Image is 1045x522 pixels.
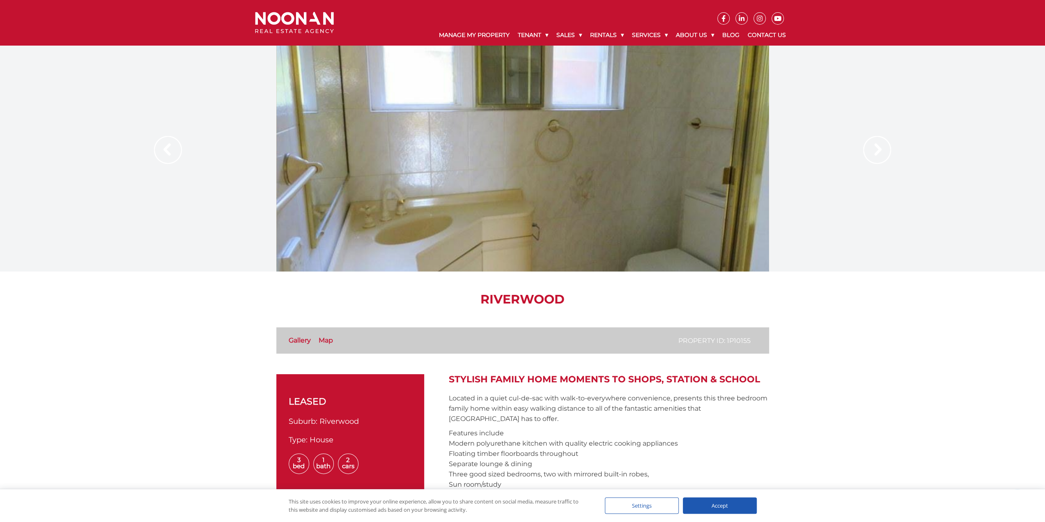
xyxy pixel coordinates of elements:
div: Accept [683,497,757,514]
span: Type: [289,435,308,444]
a: Manage My Property [435,25,514,46]
span: leased [289,395,326,408]
a: Contact Us [744,25,790,46]
h1: Riverwood [276,292,769,307]
a: Map [319,336,333,344]
h2: Stylish Family Home Moments To Shops, Station & School [449,374,769,385]
span: Suburb: [289,417,317,426]
span: 1 Bath [313,453,334,474]
span: 2 Cars [338,453,358,474]
span: 3 Bed [289,453,309,474]
a: About Us [672,25,718,46]
p: Features include Modern polyurethane kitchen with quality electric cooking appliances Floating ti... [449,428,769,520]
p: Property ID: 1P10155 [678,336,751,346]
a: Gallery [289,336,311,344]
a: Rentals [586,25,628,46]
p: Located in a quiet cul-de-sac with walk-to-everywhere convenience, presents this three bedroom fa... [449,393,769,424]
a: Blog [718,25,744,46]
span: Riverwood [319,417,359,426]
span: House [310,435,333,444]
div: Settings [605,497,679,514]
img: Arrow slider [863,136,891,164]
a: Tenant [514,25,552,46]
img: Noonan Real Estate Agency [255,12,334,34]
img: Arrow slider [154,136,182,164]
div: This site uses cookies to improve your online experience, allow you to share content on social me... [289,497,588,514]
a: Services [628,25,672,46]
a: Sales [552,25,586,46]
